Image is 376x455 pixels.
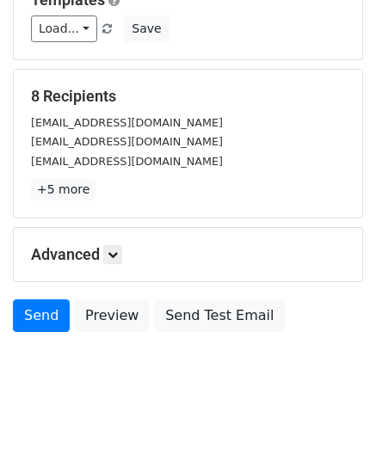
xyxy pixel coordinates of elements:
[290,372,376,455] iframe: Chat Widget
[13,299,70,332] a: Send
[154,299,285,332] a: Send Test Email
[31,135,223,148] small: [EMAIL_ADDRESS][DOMAIN_NAME]
[74,299,150,332] a: Preview
[31,116,223,129] small: [EMAIL_ADDRESS][DOMAIN_NAME]
[31,15,97,42] a: Load...
[31,245,345,264] h5: Advanced
[124,15,169,42] button: Save
[31,87,345,106] h5: 8 Recipients
[31,155,223,168] small: [EMAIL_ADDRESS][DOMAIN_NAME]
[31,179,96,200] a: +5 more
